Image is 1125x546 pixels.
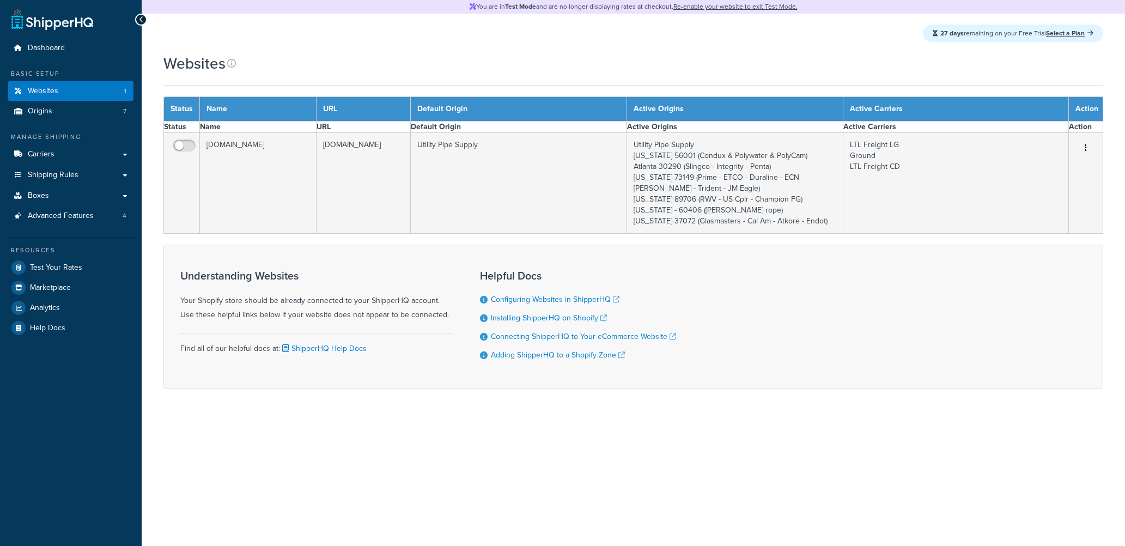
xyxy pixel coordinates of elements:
a: ShipperHQ Home [11,8,93,30]
a: Analytics [8,298,133,318]
td: LTL Freight LG Ground LTL Freight CD [843,133,1068,234]
span: Boxes [28,191,49,201]
div: remaining on your Free Trial [923,25,1103,42]
th: Active Origins [627,97,843,122]
th: Name [200,97,317,122]
th: Status [164,97,200,122]
span: Origins [28,107,52,116]
li: Origins [8,101,133,122]
div: Your Shopify store should be already connected to your ShipperHQ account. Use these helpful links... [180,270,453,322]
a: Carriers [8,144,133,165]
span: Analytics [30,304,60,313]
div: Basic Setup [8,69,133,78]
a: Help Docs [8,318,133,338]
a: ShipperHQ Help Docs [280,343,367,354]
span: Carriers [28,150,54,159]
a: Marketplace [8,278,133,298]
span: Help Docs [30,324,65,333]
span: Websites [28,87,58,96]
a: Boxes [8,186,133,206]
td: Utility Pipe Supply [US_STATE] 56001 (Condux & Polywater & PolyCam) Atlanta 30290 (Slingco - Inte... [627,133,843,234]
span: Advanced Features [28,211,94,221]
span: Dashboard [28,44,65,53]
strong: Test Mode [505,2,536,11]
span: Test Your Rates [30,263,82,272]
i: Your website is disabled and in test mode. Re-enable your website to return rates at checkout. [13,88,23,94]
th: Action [1069,97,1103,122]
span: 1 [124,87,126,96]
a: Origins 7 [8,101,133,122]
div: Resources [8,246,133,255]
span: Shipping Rules [28,171,78,180]
div: Find all of our helpful docs at: [180,333,453,356]
strong: 27 days [940,28,964,38]
span: 4 [123,211,126,221]
td: Utility Pipe Supply [410,133,627,234]
a: Installing ShipperHQ on Shopify [491,312,607,324]
th: Action [1069,122,1103,133]
li: Advanced Features [8,206,133,226]
th: URL [316,97,410,122]
th: Name [200,122,317,133]
td: [DOMAIN_NAME] [316,133,410,234]
a: Re-enable your website to exit Test Mode. [673,2,798,11]
a: Connecting ShipperHQ to Your eCommerce Website [491,331,676,342]
td: [DOMAIN_NAME] [200,133,317,234]
th: Active Origins [627,122,843,133]
a: Select a Plan [1046,28,1093,38]
a: Test Your Rates [8,258,133,277]
li: Websites [8,81,133,101]
th: Default Origin [410,97,627,122]
h1: Websites [163,53,226,74]
th: Active Carriers [843,97,1068,122]
a: Dashboard [8,38,133,58]
span: 7 [123,107,126,116]
th: Default Origin [410,122,627,133]
th: Status [164,122,200,133]
h3: Understanding Websites [180,270,453,282]
h3: Helpful Docs [480,270,676,282]
th: URL [316,122,410,133]
a: Websites 1 [8,81,133,101]
a: Advanced Features 4 [8,206,133,226]
th: Active Carriers [843,122,1068,133]
span: Marketplace [30,283,71,293]
a: Configuring Websites in ShipperHQ [491,294,619,305]
a: Adding ShipperHQ to a Shopify Zone [491,349,625,361]
div: Manage Shipping [8,132,133,142]
a: Shipping Rules [8,165,133,185]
